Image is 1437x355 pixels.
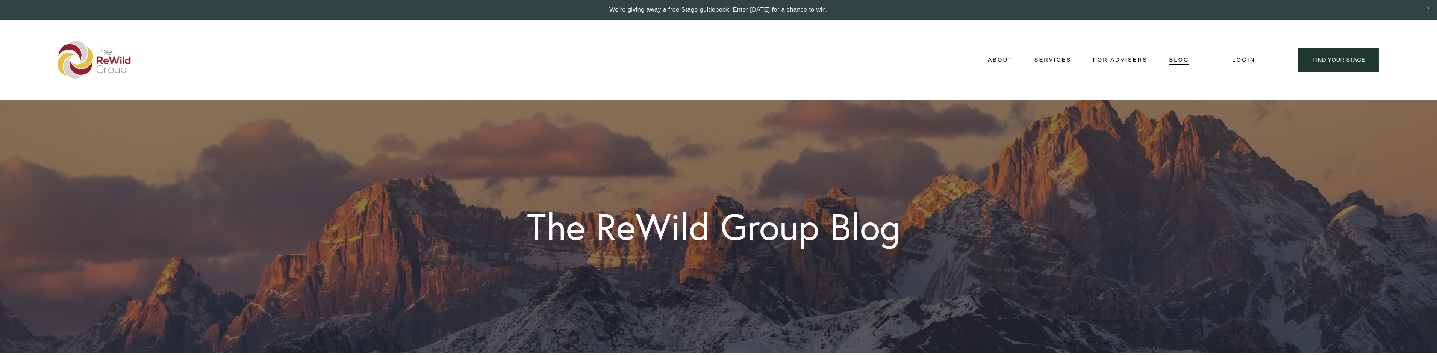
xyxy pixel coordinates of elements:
h1: The ReWild Group Blog [527,208,901,245]
a: folder dropdown [988,54,1013,65]
img: The ReWild Group [58,41,131,79]
a: For Advisers [1093,54,1148,65]
a: folder dropdown [1034,54,1072,65]
span: Services [1034,55,1072,65]
a: find your stage [1298,48,1379,72]
a: Blog [1169,54,1189,65]
span: About [988,55,1013,65]
a: Login [1232,55,1255,65]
